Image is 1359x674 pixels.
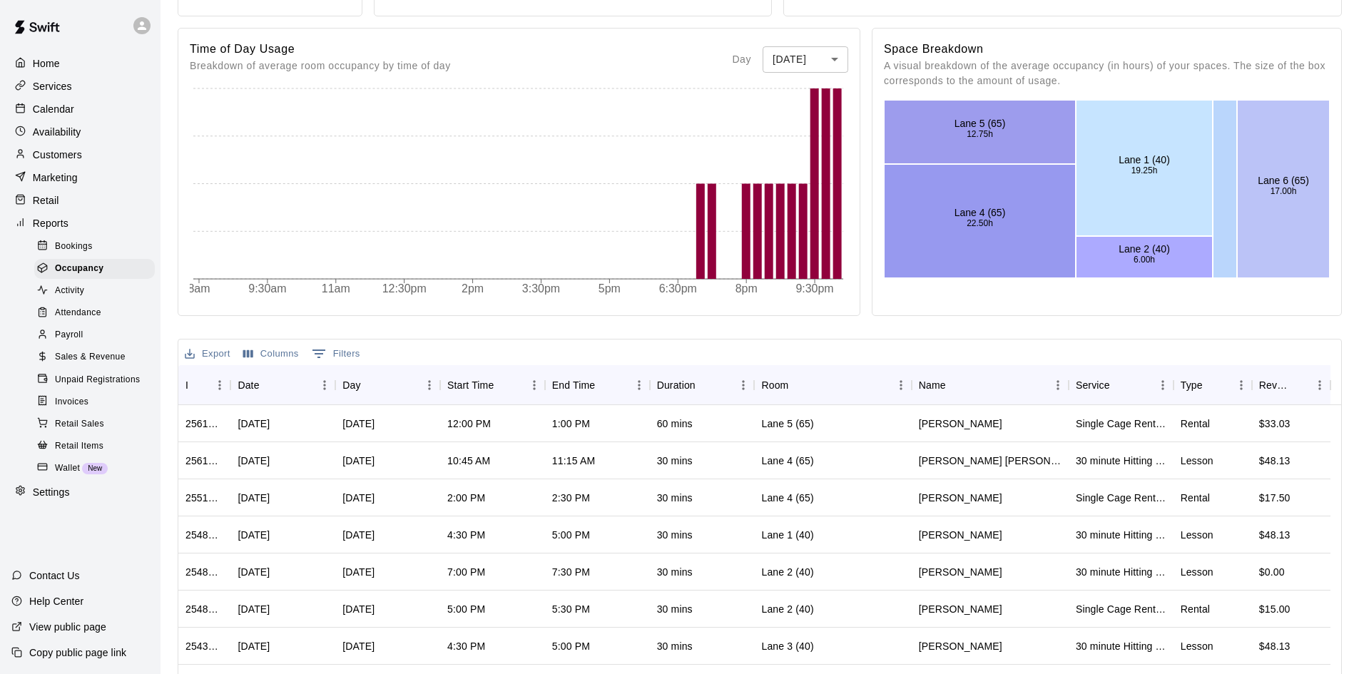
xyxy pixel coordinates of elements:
[11,167,149,188] a: Marketing
[1309,374,1330,396] button: Menu
[34,436,155,456] div: Retail Items
[1181,565,1213,579] div: Lesson
[185,528,223,542] div: 2548736
[1119,153,1170,165] text: Lane 1 (40)
[657,639,693,653] div: 30 mins
[342,417,375,431] div: Saturday
[55,461,80,476] span: Wallet
[1076,365,1110,405] div: Service
[55,240,93,254] span: Bookings
[1181,417,1210,431] div: Rental
[1181,602,1210,616] div: Rental
[761,639,813,653] div: Lane 3 (40)
[34,303,155,323] div: Attendance
[190,58,451,73] p: Breakdown of average room occupancy by time of day
[11,144,149,165] a: Customers
[919,602,1002,616] div: Josh Whire
[1259,365,1289,405] div: Revenue
[1110,375,1130,395] button: Sort
[447,365,494,405] div: Start Time
[1259,602,1291,616] div: $15.00
[34,280,161,302] a: Activity
[55,373,140,387] span: Unpaid Registrations
[657,565,693,579] div: 30 mins
[209,374,230,396] button: Menu
[11,121,149,143] a: Availability
[248,283,286,295] tspan: 9:30am
[238,417,270,431] div: 08/16/2025
[1271,186,1297,196] text: 17.00h
[55,262,103,276] span: Occupancy
[447,491,485,505] div: 2:00 PM
[462,283,484,295] tspan: 2pm
[599,283,621,295] tspan: 5pm
[733,374,754,396] button: Menu
[628,374,650,396] button: Menu
[342,639,375,653] div: Thursday
[763,46,848,73] div: [DATE]
[732,52,751,67] p: Day
[545,365,650,405] div: End Time
[34,370,155,390] div: Unpaid Registrations
[181,343,234,365] button: Export
[788,375,808,395] button: Sort
[342,491,375,505] div: Friday
[34,281,155,301] div: Activity
[1259,491,1291,505] div: $17.50
[238,639,270,653] div: 08/14/2025
[552,565,590,579] div: 7:30 PM
[185,365,189,405] div: ID
[552,639,590,653] div: 5:00 PM
[447,639,485,653] div: 4:30 PM
[761,417,813,431] div: Lane 5 (65)
[447,528,485,542] div: 4:30 PM
[524,374,545,396] button: Menu
[314,374,335,396] button: Menu
[34,235,161,257] a: Bookings
[34,459,155,479] div: WalletNew
[919,565,1002,579] div: Parker Wehner
[884,58,1330,88] p: A visual breakdown of the average occupancy (in hours) of your spaces. The size of the box corres...
[1181,454,1213,468] div: Lesson
[967,129,993,139] text: 12.75h
[185,639,223,653] div: 2543108
[761,365,788,405] div: Room
[552,417,590,431] div: 1:00 PM
[440,365,545,405] div: Start Time
[342,528,375,542] div: Thursday
[946,375,966,395] button: Sort
[736,283,758,295] tspan: 8pm
[260,375,280,395] button: Sort
[29,645,126,660] p: Copy public page link
[361,375,381,395] button: Sort
[55,395,88,409] span: Invoices
[884,40,1330,58] h6: Space Breakdown
[919,365,946,405] div: Name
[761,528,813,542] div: Lane 1 (40)
[1181,528,1213,542] div: Lesson
[552,602,590,616] div: 5:30 PM
[955,118,1006,129] text: Lane 5 (65)
[188,283,210,295] tspan: 8am
[382,283,427,295] tspan: 12:30pm
[11,213,149,234] a: Reports
[657,454,693,468] div: 30 mins
[447,417,491,431] div: 12:00 PM
[1076,602,1166,616] div: Single Cage Rental (40)
[919,639,1002,653] div: Joe Anderson
[1174,365,1252,405] div: Type
[29,594,83,608] p: Help Center
[33,125,81,139] p: Availability
[34,414,155,434] div: Retail Sales
[967,218,993,228] text: 22.50h
[657,417,693,431] div: 60 mins
[33,102,74,116] p: Calendar
[1181,639,1213,653] div: Lesson
[34,435,161,457] a: Retail Items
[595,375,615,395] button: Sort
[33,79,72,93] p: Services
[657,528,693,542] div: 30 mins
[1181,491,1210,505] div: Rental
